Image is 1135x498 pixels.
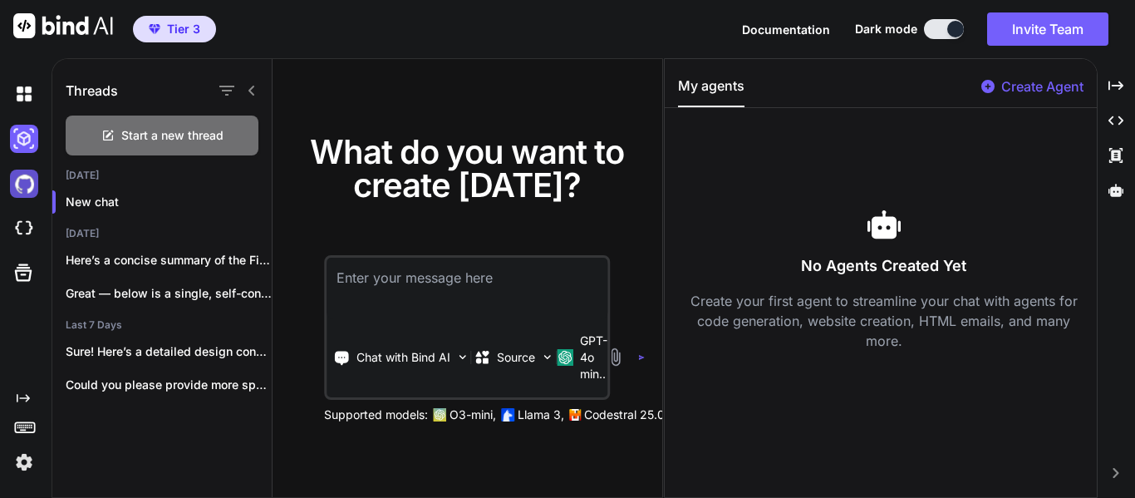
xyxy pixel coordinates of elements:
[606,348,625,367] img: attachment
[678,254,1090,278] h3: No Agents Created Yet
[52,227,272,240] h2: [DATE]
[10,170,38,198] img: githubDark
[987,12,1108,46] button: Invite Team
[66,377,272,393] p: Could you please provide more specific details...
[742,21,830,38] button: Documentation
[10,80,38,108] img: darkChat
[167,21,200,37] span: Tier 3
[450,407,496,423] p: O3-mini,
[66,343,272,360] p: Sure! Here’s a detailed design concept for...
[10,214,38,243] img: cloudideIcon
[10,125,38,153] img: darkAi-studio
[678,76,744,107] button: My agents
[580,333,607,382] p: GPT-4o min..
[66,252,272,269] p: Here’s a concise summary of the Fify247...
[356,349,450,366] p: Chat with Bind AI
[540,350,554,364] img: Pick Models
[742,22,830,37] span: Documentation
[497,349,535,366] p: Source
[66,194,272,210] p: New chat
[13,13,113,38] img: Bind AI
[52,169,272,182] h2: [DATE]
[569,409,581,421] img: Mistral-AI
[501,408,514,422] img: Llama2
[10,448,38,476] img: settings
[638,354,645,361] img: icon
[66,285,272,302] p: Great — below is a single, self-contained...
[518,407,564,423] p: Llama 3,
[121,127,224,144] span: Start a new thread
[66,81,118,101] h1: Threads
[855,21,917,37] span: Dark mode
[133,16,216,42] button: premiumTier 3
[584,407,673,423] p: Codestral 25.01,
[1001,76,1083,96] p: Create Agent
[678,291,1090,351] p: Create your first agent to streamline your chat with agents for code generation, website creation...
[310,131,624,205] span: What do you want to create [DATE]?
[455,350,469,364] img: Pick Tools
[149,24,160,34] img: premium
[557,349,573,366] img: GPT-4o mini
[433,408,446,422] img: GPT-4
[324,407,428,423] p: Supported models:
[52,318,272,332] h2: Last 7 Days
